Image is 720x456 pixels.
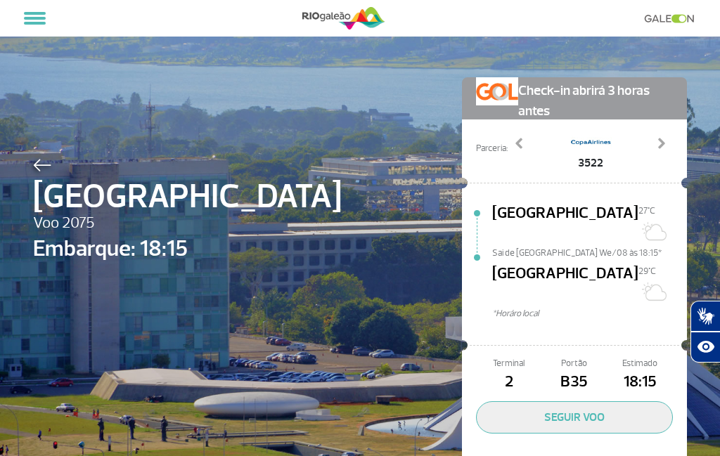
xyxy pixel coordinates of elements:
button: Abrir recursos assistivos. [690,332,720,363]
span: Parceria: [476,142,508,155]
img: Sol com muitas nuvens [638,217,667,245]
span: Check-in abrirá 3 horas antes [518,77,673,122]
span: 27°C [638,205,655,216]
span: 18:15 [607,370,673,394]
span: Portão [541,357,607,370]
span: Embarque: 18:15 [33,232,342,266]
span: Sai de [GEOGRAPHIC_DATA] We/08 às 18:15* [492,247,687,256]
span: [GEOGRAPHIC_DATA] [33,171,342,222]
span: *Horáro local [492,307,687,320]
img: Sol com algumas nuvens [638,278,667,306]
button: Abrir tradutor de língua de sinais. [690,301,720,332]
span: [GEOGRAPHIC_DATA] [492,202,638,247]
span: [GEOGRAPHIC_DATA] [492,262,638,307]
button: SEGUIR VOO [476,401,673,434]
span: Estimado [607,357,673,370]
div: Plugin de acessibilidade da Hand Talk. [690,301,720,363]
span: Voo 2075 [33,211,342,235]
span: 2 [476,370,541,394]
span: 29°C [638,266,656,277]
span: B35 [541,370,607,394]
span: Terminal [476,357,541,370]
span: 3522 [570,155,612,171]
